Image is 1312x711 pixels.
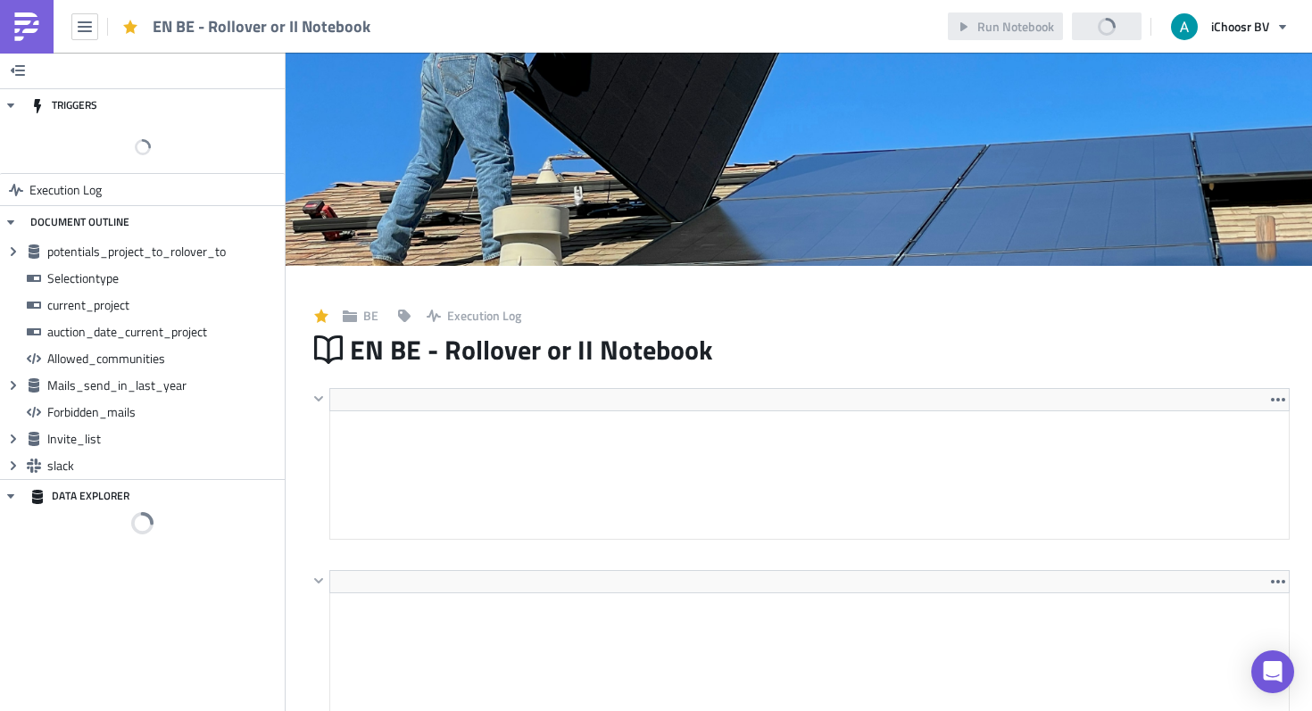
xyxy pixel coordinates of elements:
[1072,12,1142,40] button: Share
[30,89,97,121] div: TRIGGERS
[30,480,129,512] div: DATA EXPLORER
[977,17,1054,36] span: Run Notebook
[330,411,1289,539] iframe: Rich Text Area
[948,12,1063,40] button: Run Notebook
[47,270,280,286] span: Selectiontype
[1169,12,1200,42] img: Avatar
[47,377,280,393] span: Mails_send_in_last_year
[418,302,530,329] button: Execution Log
[1251,650,1294,693] div: Open Intercom Messenger
[29,174,102,206] span: Execution Log
[1160,7,1299,46] button: iChoosr BV
[1211,17,1269,36] span: iChoosr BV
[350,333,714,367] span: EN BE - Rollover or II Notebook
[12,12,41,41] img: PushMetrics
[153,16,372,37] span: EN BE - Rollover or II Notebook
[47,351,280,367] span: Allowed_communities
[308,388,329,409] button: Hide content
[30,206,129,238] div: DOCUMENT OUTLINE
[308,570,329,591] button: Hide content
[334,302,387,329] button: BE
[47,297,280,313] span: current_project
[47,431,280,447] span: Invite_list
[286,53,1312,266] img: Cover Image
[47,458,280,474] span: slack
[363,306,378,325] span: BE
[47,244,280,260] span: potentials_project_to_rolover_to
[47,404,280,420] span: Forbidden_mails
[47,324,280,340] span: auction_date_current_project
[447,306,521,325] span: Execution Log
